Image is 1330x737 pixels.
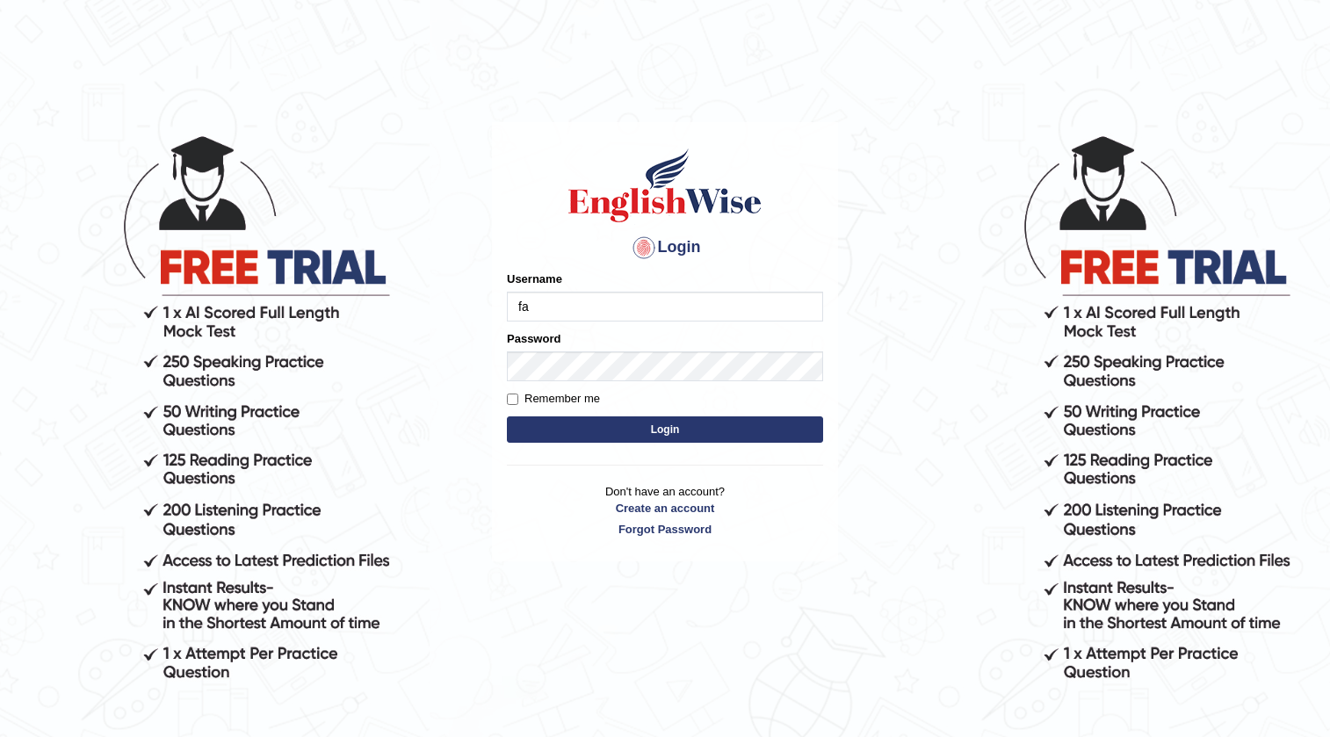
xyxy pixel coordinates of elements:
img: Logo of English Wise sign in for intelligent practice with AI [565,146,765,225]
a: Forgot Password [507,521,823,538]
p: Don't have an account? [507,483,823,538]
label: Remember me [507,390,600,408]
a: Create an account [507,500,823,517]
button: Login [507,416,823,443]
label: Password [507,330,560,347]
h4: Login [507,234,823,262]
label: Username [507,271,562,287]
input: Remember me [507,394,518,405]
